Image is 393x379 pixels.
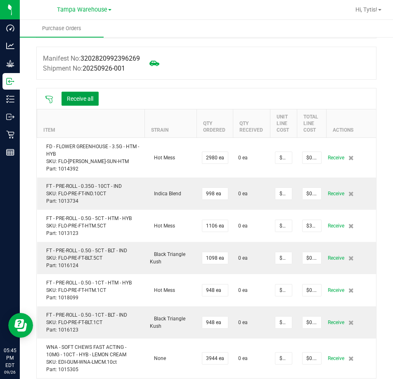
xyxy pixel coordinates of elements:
th: Qty Ordered [197,109,233,137]
span: 0 ea [238,154,248,161]
label: Shipment No: [43,64,125,73]
span: Receive [328,253,344,263]
inline-svg: Inbound [6,77,14,85]
span: Receive [328,153,344,163]
input: 0 ea [202,152,228,163]
input: 0 ea [202,353,228,364]
span: 0 ea [238,319,248,326]
inline-svg: Retail [6,130,14,139]
div: FT - PRE-ROLL - 0.5G - 5CT - HTM - HYB SKU: FLO-PRE-FT-HTM.5CT Part: 1013123 [42,215,140,237]
a: Purchase Orders [20,20,104,37]
input: $0.00000 [303,252,321,264]
inline-svg: Dashboard [6,24,14,32]
span: Indica Blend [150,191,181,197]
input: $0.00000 [275,188,291,199]
span: Hi, Tytis! [355,6,377,13]
div: FT - PRE-ROLL - 0.5G - 1CT - BLT - IND SKU: FLO-PRE-FT-BLT.1CT Part: 1016123 [42,311,140,334]
span: 3202820992396269 [80,54,140,62]
span: Scan packages to receive [45,95,53,104]
label: Manifest No: [43,54,140,64]
span: Receive [328,221,344,231]
inline-svg: Reports [6,148,14,156]
th: Unit Line Cost [270,109,297,137]
input: 0 ea [202,252,228,264]
input: $0.00000 [303,317,321,328]
input: 0 ea [202,188,228,199]
input: $0.00000 [275,220,291,232]
span: Black Triangle Kush [150,251,185,265]
div: WNA - SOFT CHEWS FAST ACTING - 10MG - 10CT - HYB - LEMON CREAM SKU: EDI-GUM-WNA-LMCM.10ct Part: 1... [42,343,140,373]
input: $0.00000 [303,353,321,364]
input: $0.00000 [275,317,291,328]
span: Mark as not Arrived [146,55,163,71]
inline-svg: Analytics [6,42,14,50]
input: 0 ea [202,317,228,328]
span: Black Triangle Kush [150,316,185,329]
input: $0.00000 [303,152,321,163]
th: Strain [145,109,197,137]
button: Receive all [62,92,99,106]
div: FT - PRE-ROLL - 0.35G - 10CT - IND SKU: FLO-PRE-FT-IND.10CT Part: 1013734 [42,182,140,205]
span: Receive [328,317,344,327]
inline-svg: Grow [6,59,14,68]
span: Receive [328,189,344,199]
p: 09/26 [4,369,16,375]
span: 0 ea [238,287,248,294]
input: $0.00000 [303,220,321,232]
span: Purchase Orders [31,25,92,32]
inline-svg: Outbound [6,113,14,121]
span: Hot Mess [150,287,175,293]
span: None [150,355,166,361]
input: 0 ea [202,284,228,296]
p: 05:45 PM EDT [4,347,16,369]
input: $0.00000 [275,353,291,364]
span: 0 ea [238,190,248,197]
span: Receive [328,353,344,363]
input: $0.00000 [303,284,321,296]
th: Actions [327,109,376,137]
inline-svg: Inventory [6,95,14,103]
span: Hot Mess [150,223,175,229]
span: 0 ea [238,355,248,362]
input: $0.00000 [303,188,321,199]
span: Tampa Warehouse [57,6,107,13]
input: $0.00000 [275,152,291,163]
span: 0 ea [238,254,248,262]
span: Hot Mess [150,155,175,161]
div: FT - PRE-ROLL - 0.5G - 5CT - BLT - IND SKU: FLO-PRE-FT-BLT.5CT Part: 1016124 [42,247,140,269]
iframe: Resource center [8,313,33,338]
span: 0 ea [238,222,248,230]
div: FT - PRE-ROLL - 0.5G - 1CT - HTM - HYB SKU: FLO-PRE-FT-HTM.1CT Part: 1018099 [42,279,140,301]
div: FD - FLOWER GREENHOUSE - 3.5G - HTM - HYB SKU: FLO-[PERSON_NAME]-SUN-HTM Part: 1014392 [42,143,140,173]
span: 20250926-001 [83,64,125,72]
input: $0.00000 [275,284,291,296]
th: Total Line Cost [297,109,327,137]
th: Item [37,109,145,137]
input: 0 ea [202,220,228,232]
input: $0.00000 [275,252,291,264]
span: Receive [328,285,344,295]
th: Qty Received [233,109,270,137]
